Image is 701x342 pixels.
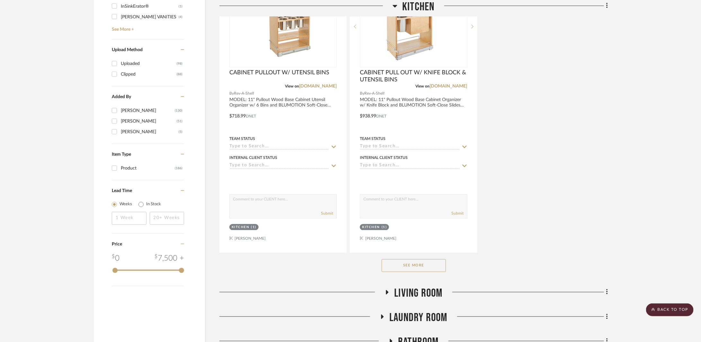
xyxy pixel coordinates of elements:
span: By [229,90,234,97]
span: View on [416,84,430,88]
span: CABINET PULLOUT W/ UTENSIL BINS [229,69,329,76]
a: [DOMAIN_NAME] [299,84,337,88]
div: [PERSON_NAME] [121,116,177,126]
div: 7,500 + [155,253,184,264]
button: Submit [321,210,333,216]
div: InSinkErator® [121,1,179,11]
span: Item Type [112,152,131,157]
div: Clipped [121,69,177,79]
div: (98) [177,59,182,69]
div: Kitchen [362,225,380,230]
input: 20+ Weeks [150,212,184,225]
div: (88) [177,69,182,79]
div: [PERSON_NAME] [121,127,179,137]
span: Upload Method [112,48,143,52]
button: Submit [452,210,464,216]
input: Type to Search… [229,163,329,169]
div: [PERSON_NAME] [121,106,175,116]
scroll-to-top-button: BACK TO TOP [646,303,694,316]
a: [DOMAIN_NAME] [430,84,467,88]
input: Type to Search… [229,144,329,150]
span: Price [112,242,122,246]
a: See More + [110,22,184,32]
div: 0 [112,253,120,264]
div: (1) [251,225,257,230]
div: [PERSON_NAME] VANITIES [121,12,179,22]
label: Weeks [120,201,132,208]
div: Team Status [360,136,386,142]
input: 1 Week [112,212,146,225]
div: (4) [179,12,182,22]
span: Laundry Room [389,311,447,325]
div: Team Status [229,136,255,142]
div: (1) [179,1,182,11]
span: Added By [112,95,131,99]
div: Uploaded [121,59,177,69]
span: Rev-A-Shelf [364,90,385,97]
div: (5) [179,127,182,137]
div: Internal Client Status [229,155,277,161]
div: (1) [382,225,387,230]
button: See More [382,259,446,272]
input: Type to Search… [360,163,459,169]
span: CABINET PULL OUT W/ KNIFE BLOCK & UTENSIL BINS [360,69,467,83]
input: Type to Search… [360,144,459,150]
span: View on [285,84,299,88]
span: Lead Time [112,189,132,193]
label: In Stock [146,201,161,208]
div: Kitchen [232,225,250,230]
span: Rev-A-Shelf [234,90,254,97]
div: (130) [175,106,182,116]
span: By [360,90,364,97]
div: (51) [177,116,182,126]
div: (186) [175,163,182,173]
span: Living Room [394,286,442,300]
div: Internal Client Status [360,155,408,161]
div: Product [121,163,175,173]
